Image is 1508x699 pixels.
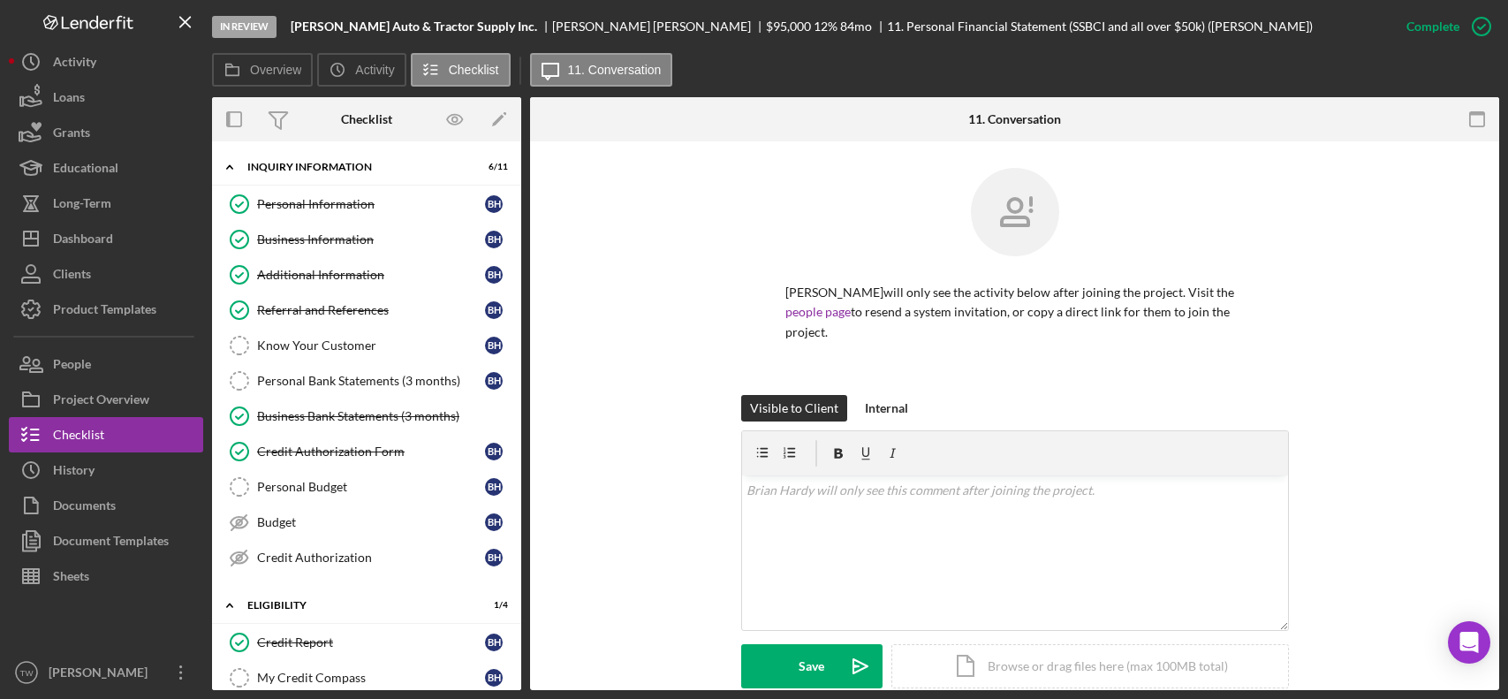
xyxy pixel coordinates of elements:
div: Complete [1406,9,1459,44]
div: My Credit Compass [257,671,485,685]
button: Educational [9,150,203,186]
a: Personal BudgetBH [221,469,512,505]
button: History [9,452,203,488]
div: 1 / 4 [476,600,508,611]
div: Long-Term [53,186,111,225]
div: Grants [53,115,90,155]
button: Sheets [9,558,203,594]
div: Educational [53,150,118,190]
label: Overview [250,63,301,77]
div: Document Templates [53,523,169,563]
button: Grants [9,115,203,150]
button: 11. Conversation [530,53,673,87]
div: Budget [257,515,485,529]
label: Activity [355,63,394,77]
a: Credit ReportBH [221,625,512,660]
div: B H [485,634,503,651]
div: B H [485,195,503,213]
div: Checklist [341,112,392,126]
a: Additional InformationBH [221,257,512,293]
button: Checklist [9,417,203,452]
div: Credit Authorization Form [257,444,485,459]
div: 11. Conversation [968,112,1061,126]
a: Personal Bank Statements (3 months)BH [221,363,512,399]
div: Business Information [257,232,485,247]
div: B H [485,372,503,390]
button: Overview [212,53,313,87]
div: B H [485,266,503,284]
a: Credit Authorization FormBH [221,434,512,469]
button: Loans [9,80,203,115]
div: Personal Bank Statements (3 months) [257,374,485,388]
div: In Review [212,16,277,38]
a: Know Your CustomerBH [221,328,512,363]
div: Personal Budget [257,480,485,494]
button: TW[PERSON_NAME] [9,655,203,690]
div: B H [485,337,503,354]
p: [PERSON_NAME] will only see the activity below after joining the project. Visit the to resend a s... [785,283,1245,342]
label: Checklist [449,63,499,77]
a: Business Bank Statements (3 months) [221,399,512,434]
button: Activity [9,44,203,80]
a: people page [785,304,851,319]
button: Clients [9,256,203,292]
button: Documents [9,488,203,523]
div: Credit Report [257,635,485,650]
a: Credit AuthorizationBH [221,540,512,575]
label: 11. Conversation [568,63,662,77]
div: 12 % [814,19,837,34]
a: BudgetBH [221,505,512,540]
a: Referral and ReferencesBH [221,293,512,328]
div: B H [485,301,503,319]
div: Dashboard [53,221,113,261]
div: [PERSON_NAME] [PERSON_NAME] [552,19,766,34]
div: Activity [53,44,96,84]
div: Checklist [53,417,104,457]
div: Business Bank Statements (3 months) [257,409,512,423]
div: B H [485,443,503,460]
div: Save [799,644,824,688]
button: Dashboard [9,221,203,256]
b: [PERSON_NAME] Auto & Tractor Supply Inc. [291,19,537,34]
div: B H [485,231,503,248]
button: Checklist [411,53,511,87]
div: Project Overview [53,382,149,422]
button: Long-Term [9,186,203,221]
div: Referral and References [257,303,485,317]
button: Project Overview [9,382,203,417]
div: Personal Information [257,197,485,211]
a: Personal InformationBH [221,186,512,222]
button: Product Templates [9,292,203,327]
button: Complete [1389,9,1499,44]
button: Save [741,644,883,688]
a: My Credit CompassBH [221,660,512,695]
div: Know Your Customer [257,338,485,353]
div: Sheets [53,558,89,598]
button: People [9,346,203,382]
div: Documents [53,488,116,528]
div: 84 mo [840,19,872,34]
div: ELIGIBILITY [247,600,464,611]
div: Clients [53,256,91,296]
div: 11. Personal Financial Statement (SSBCI and all over $50k) ([PERSON_NAME]) [887,19,1313,34]
div: B H [485,513,503,531]
div: Credit Authorization [257,551,485,565]
div: Additional Information [257,268,485,282]
div: People [53,346,91,386]
div: Visible to Client [750,395,838,422]
div: History [53,452,95,492]
div: B H [485,478,503,496]
button: Document Templates [9,523,203,558]
a: Business InformationBH [221,222,512,257]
